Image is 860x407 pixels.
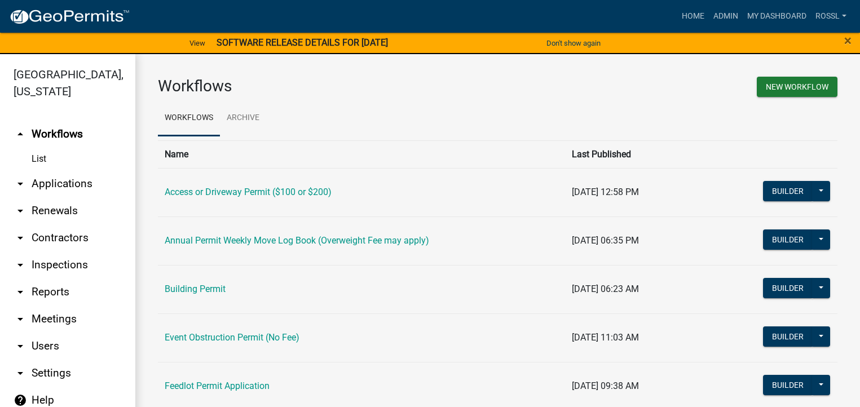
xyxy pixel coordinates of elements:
[844,34,852,47] button: Close
[14,258,27,272] i: arrow_drop_down
[14,393,27,407] i: help
[14,177,27,191] i: arrow_drop_down
[185,34,210,52] a: View
[709,6,743,27] a: Admin
[572,235,639,246] span: [DATE] 06:35 PM
[14,285,27,299] i: arrow_drop_down
[158,77,489,96] h3: Workflows
[14,231,27,245] i: arrow_drop_down
[220,100,266,136] a: Archive
[572,332,639,343] span: [DATE] 11:03 AM
[158,140,565,168] th: Name
[165,284,226,294] a: Building Permit
[565,140,739,168] th: Last Published
[165,235,429,246] a: Annual Permit Weekly Move Log Book (Overweight Fee may apply)
[763,181,813,201] button: Builder
[14,127,27,141] i: arrow_drop_up
[743,6,811,27] a: My Dashboard
[572,381,639,391] span: [DATE] 09:38 AM
[14,366,27,380] i: arrow_drop_down
[165,332,299,343] a: Event Obstruction Permit (No Fee)
[14,339,27,353] i: arrow_drop_down
[217,37,388,48] strong: SOFTWARE RELEASE DETAILS FOR [DATE]
[14,312,27,326] i: arrow_drop_down
[757,77,837,97] button: New Workflow
[572,187,639,197] span: [DATE] 12:58 PM
[677,6,709,27] a: Home
[158,100,220,136] a: Workflows
[165,187,332,197] a: Access or Driveway Permit ($100 or $200)
[572,284,639,294] span: [DATE] 06:23 AM
[542,34,605,52] button: Don't show again
[763,326,813,347] button: Builder
[763,229,813,250] button: Builder
[844,33,852,48] span: ×
[763,278,813,298] button: Builder
[165,381,270,391] a: Feedlot Permit Application
[763,375,813,395] button: Builder
[14,204,27,218] i: arrow_drop_down
[811,6,851,27] a: RossL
